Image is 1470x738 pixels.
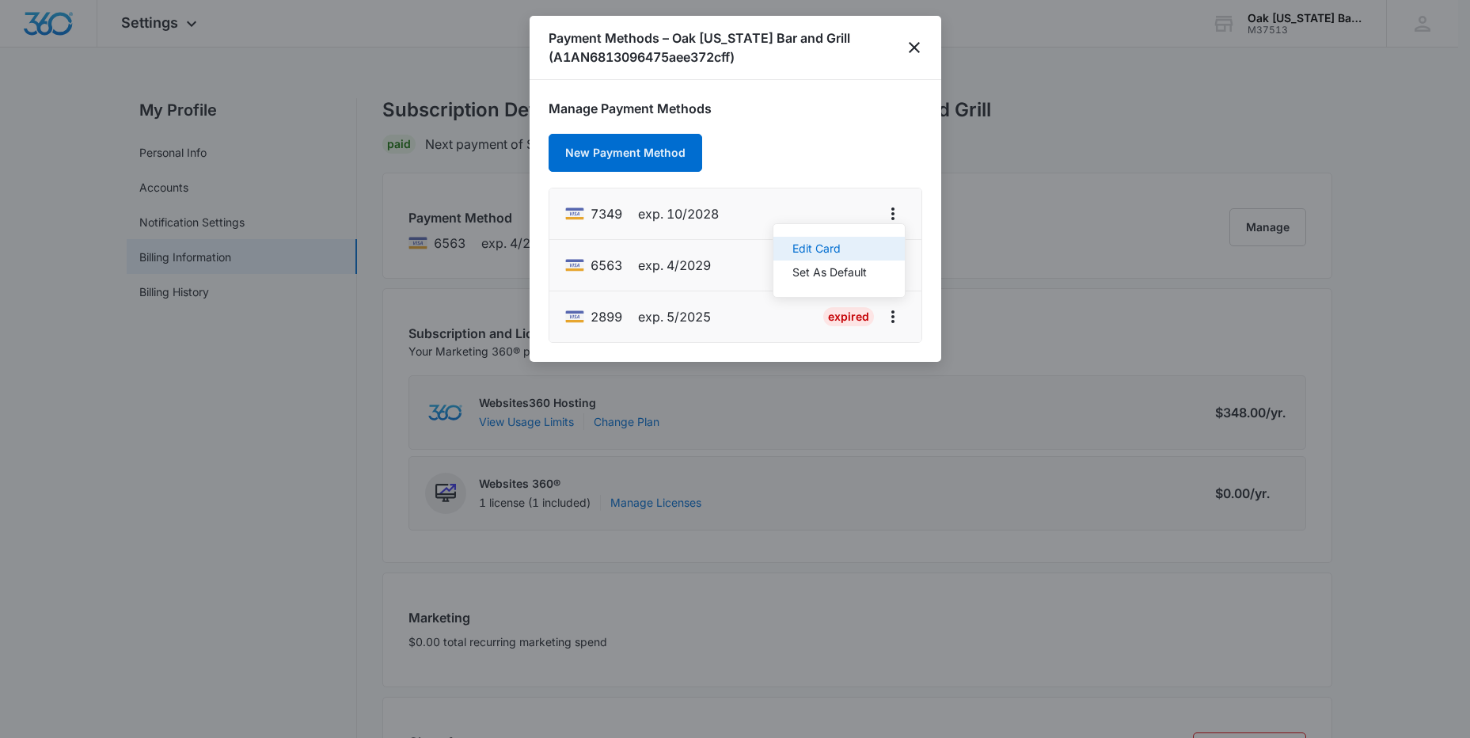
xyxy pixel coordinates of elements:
div: Expired [823,307,874,326]
span: exp. 10/2028 [638,204,719,223]
button: close [906,38,922,57]
div: Edit Card [792,243,867,254]
div: Set As Default [792,267,867,278]
button: actions.viewMore [880,201,906,226]
span: brandLabels.visa ending with [591,204,622,223]
span: brandLabels.visa ending with [591,256,622,275]
button: actions.viewMore [880,304,906,329]
h1: Manage Payment Methods [549,99,922,118]
button: Set As Default [773,261,905,284]
button: Edit Card [773,237,905,261]
button: New Payment Method [549,134,702,172]
span: exp. 5/2025 [638,307,711,326]
span: exp. 4/2029 [638,256,711,275]
span: brandLabels.visa ending with [591,307,622,326]
h1: Payment Methods – Oak [US_STATE] Bar and Grill (A1AN6813096475aee372cff) [549,29,906,67]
